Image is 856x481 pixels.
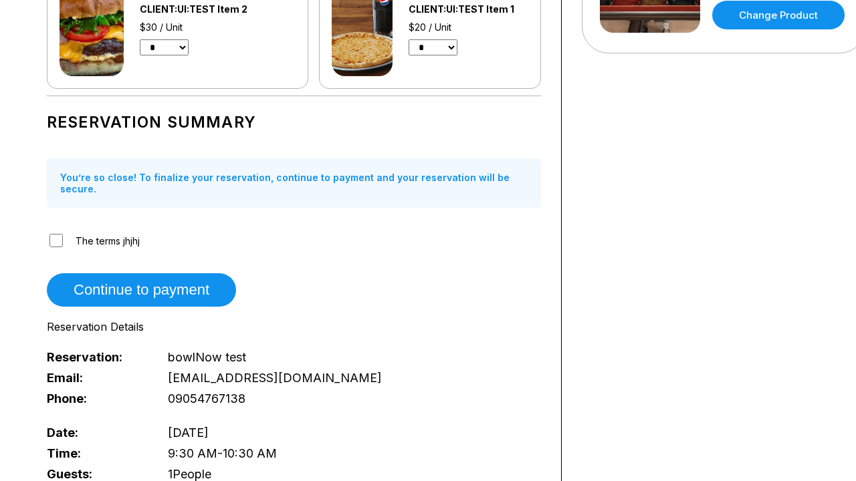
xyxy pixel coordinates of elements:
[47,158,541,208] div: You’re so close! To finalize your reservation, continue to payment and your reservation will be s...
[712,1,845,29] a: Change Product
[47,273,236,307] button: Continue to payment
[168,371,382,385] span: [EMAIL_ADDRESS][DOMAIN_NAME]
[47,446,146,460] span: Time:
[47,320,541,333] div: Reservation Details
[47,371,146,385] span: Email:
[409,21,528,33] div: $20 / Unit
[47,391,146,406] span: Phone:
[168,467,211,481] span: 1 People
[47,350,146,364] span: Reservation:
[168,391,245,406] span: 09054767138
[168,426,209,440] span: [DATE]
[409,3,528,15] div: CLIENT:UI:TEST Item 1
[47,426,146,440] span: Date:
[76,235,140,247] span: The terms jhjhj
[47,467,146,481] span: Guests:
[47,113,541,132] h1: Reservation Summary
[168,446,277,460] span: 9:30 AM - 10:30 AM
[168,350,246,364] span: bowlNow test
[140,3,284,15] div: CLIENT:UI:TEST Item 2
[140,21,284,33] div: $30 / Unit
